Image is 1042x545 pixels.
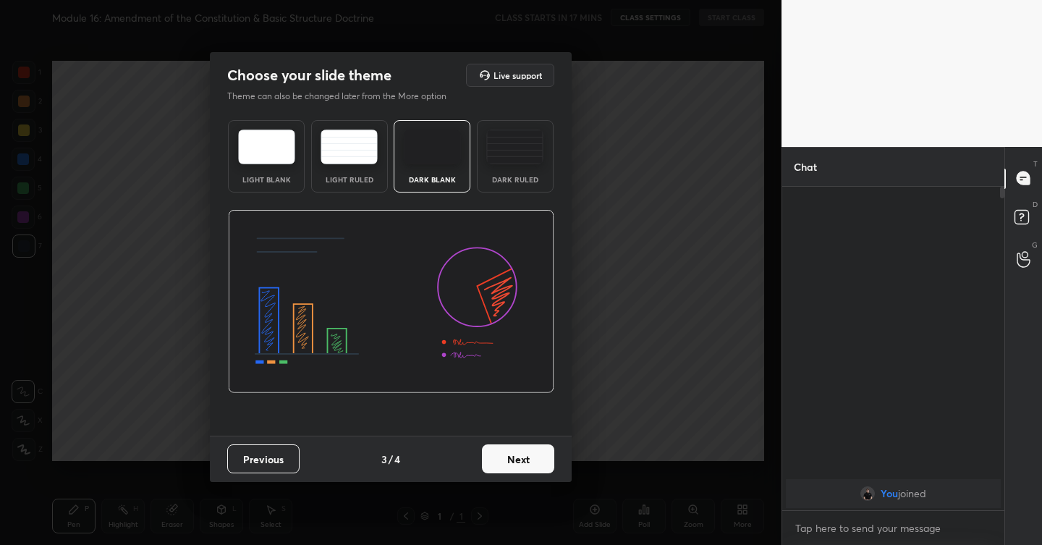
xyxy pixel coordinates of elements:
[403,176,461,183] div: Dark Blank
[494,71,542,80] h5: Live support
[237,176,295,183] div: Light Blank
[881,488,898,499] span: You
[486,176,544,183] div: Dark Ruled
[898,488,926,499] span: joined
[1033,159,1038,169] p: T
[1032,240,1038,250] p: G
[381,452,387,467] h4: 3
[482,444,554,473] button: Next
[486,130,543,164] img: darkRuledTheme.de295e13.svg
[227,66,391,85] h2: Choose your slide theme
[1033,199,1038,210] p: D
[404,130,461,164] img: darkTheme.f0cc69e5.svg
[860,486,875,501] img: 8cd94f619250439491894a4a2820ac54.png
[394,452,400,467] h4: 4
[389,452,393,467] h4: /
[321,130,378,164] img: lightRuledTheme.5fabf969.svg
[321,176,378,183] div: Light Ruled
[227,90,462,103] p: Theme can also be changed later from the More option
[782,476,1004,511] div: grid
[227,444,300,473] button: Previous
[782,148,829,186] p: Chat
[238,130,295,164] img: lightTheme.e5ed3b09.svg
[228,210,554,394] img: darkThemeBanner.d06ce4a2.svg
